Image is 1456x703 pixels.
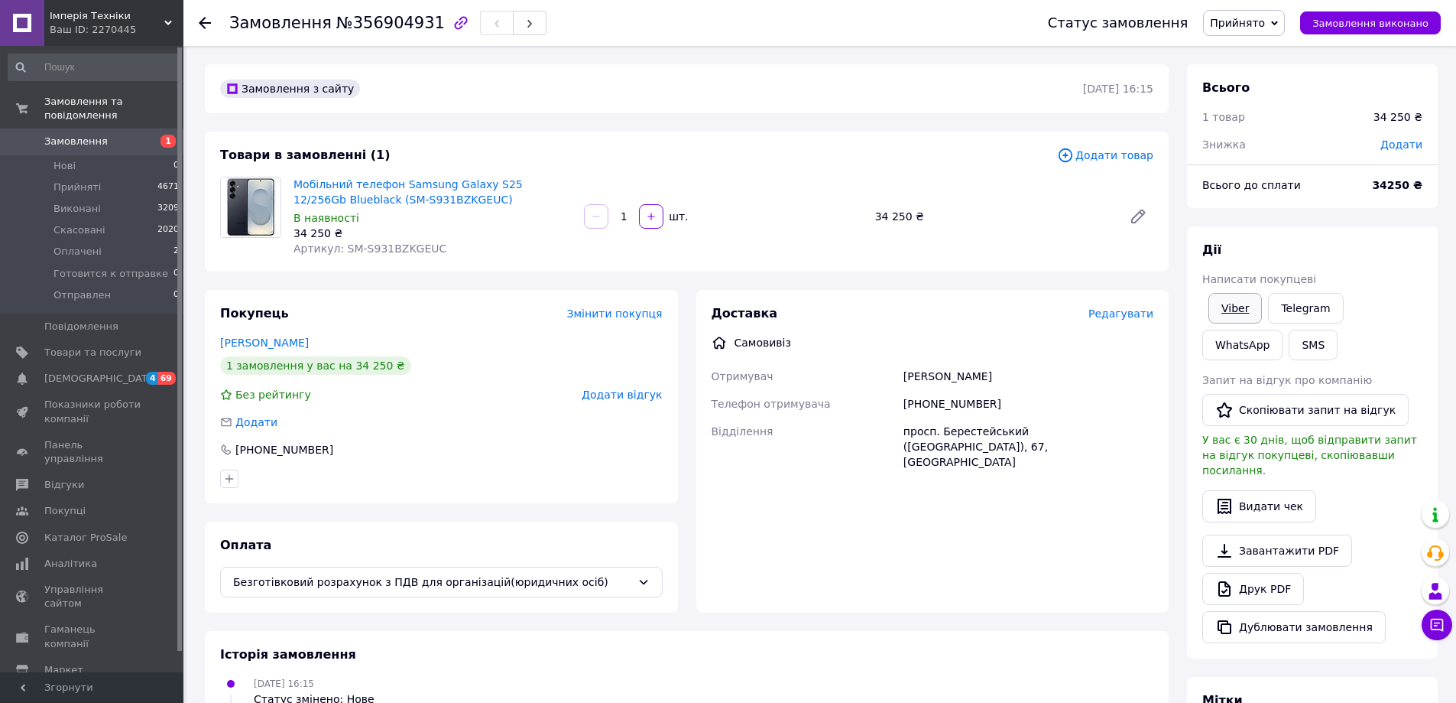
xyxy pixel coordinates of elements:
[1057,147,1153,164] span: Додати товар
[1202,330,1283,360] a: WhatsApp
[1422,610,1452,640] button: Чат з покупцем
[220,538,271,552] span: Оплата
[1202,138,1246,151] span: Знижка
[1202,242,1221,257] span: Дії
[44,398,141,425] span: Показники роботи компанії
[44,663,83,677] span: Маркет
[161,135,176,148] span: 1
[1373,109,1422,125] div: 34 250 ₴
[54,288,111,302] span: Отправлен
[336,14,445,32] span: №356904931
[665,209,689,224] div: шт.
[900,418,1156,476] div: просп. Берестейський ([GEOGRAPHIC_DATA]), 67, [GEOGRAPHIC_DATA]
[1202,434,1417,477] span: У вас є 30 днів, щоб відправити запит на відгук покупцеві, скопіювавши посилання.
[54,223,105,237] span: Скасовані
[54,267,168,281] span: Готовится к отправке
[1202,573,1304,605] a: Друк PDF
[199,15,211,31] div: Повернутися назад
[229,14,332,32] span: Замовлення
[44,531,127,545] span: Каталог ProSale
[44,372,157,386] span: [DEMOGRAPHIC_DATA]
[1372,179,1422,191] b: 34250 ₴
[44,135,108,148] span: Замовлення
[293,178,523,206] a: Мобільний телефон Samsung Galaxy S25 12/256Gb Blueblack (SM-S931BZKGEUC)
[173,267,179,281] span: 0
[293,212,359,224] span: В наявності
[1202,111,1245,123] span: 1 товар
[1380,138,1422,151] span: Додати
[44,438,141,466] span: Панель управління
[233,574,631,591] span: Безготівковий розрахунок з ПДВ для організацій(юридичних осіб)
[1048,15,1188,31] div: Статус замовлення
[50,9,164,23] span: Імперія Техніки
[173,159,179,173] span: 0
[220,306,289,321] span: Покупець
[1202,179,1301,191] span: Всього до сплати
[1202,535,1352,567] a: Завантажити PDF
[235,416,277,428] span: Додати
[712,370,773,382] span: Отримувач
[1289,330,1338,360] button: SMS
[158,372,176,385] span: 69
[173,245,179,259] span: 2
[293,242,446,255] span: Артикул: SM-S931BZKGEUC
[220,337,309,349] a: [PERSON_NAME]
[235,389,311,401] span: Без рейтингу
[1202,394,1409,426] button: Скопіювати запит на відгук
[44,583,141,610] span: Управління сайтом
[220,148,391,162] span: Товари в замовленні (1)
[1202,611,1386,643] button: Дублювати замовлення
[1312,18,1428,29] span: Замовлення виконано
[44,504,86,518] span: Покупці
[234,442,335,457] div: [PHONE_NUMBER]
[146,372,158,385] span: 4
[54,245,102,259] span: Оплачені
[293,226,572,241] div: 34 250 ₴
[54,159,76,173] span: Нові
[900,363,1156,390] div: [PERSON_NAME]
[1202,490,1316,522] button: Видати чек
[1202,374,1372,386] span: Запит на відгук про компанію
[1088,308,1153,320] span: Редагувати
[1300,11,1441,34] button: Замовлення виконано
[44,557,97,571] span: Аналітика
[1210,17,1265,29] span: Прийнято
[44,478,84,492] span: Відгуки
[50,23,183,37] div: Ваш ID: 2270445
[173,288,179,302] span: 0
[54,202,101,216] span: Виконані
[712,398,831,410] span: Телефон отримувача
[157,181,179,194] span: 4671
[1268,293,1343,324] a: Telegram
[220,80,360,98] div: Замовлення з сайту
[1202,273,1316,285] span: Написати покупцеві
[220,647,356,662] span: Історія замовлення
[44,95,183,122] span: Замовлення та повідомлення
[157,202,179,216] span: 3209
[221,177,280,237] img: Мобільний телефон Samsung Galaxy S25 12/256Gb Blueblack (SM-S931BZKGEUC)
[254,679,314,689] span: [DATE] 16:15
[44,320,118,334] span: Повідомлення
[869,206,1117,227] div: 34 250 ₴
[1083,83,1153,95] time: [DATE] 16:15
[712,306,778,321] span: Доставка
[220,356,411,375] div: 1 замовлення у вас на 34 250 ₴
[44,346,141,360] span: Товари та послуги
[567,308,663,320] span: Змінити покупця
[1208,293,1262,324] a: Viber
[54,181,101,194] span: Прийняті
[712,425,773,438] span: Відділення
[157,223,179,237] span: 2020
[1123,201,1153,232] a: Редагувати
[582,389,662,401] span: Додати відгук
[8,54,180,81] input: Пошук
[1202,80,1250,95] span: Всього
[44,623,141,650] span: Гаманець компанії
[731,335,795,350] div: Самовивіз
[900,390,1156,418] div: [PHONE_NUMBER]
